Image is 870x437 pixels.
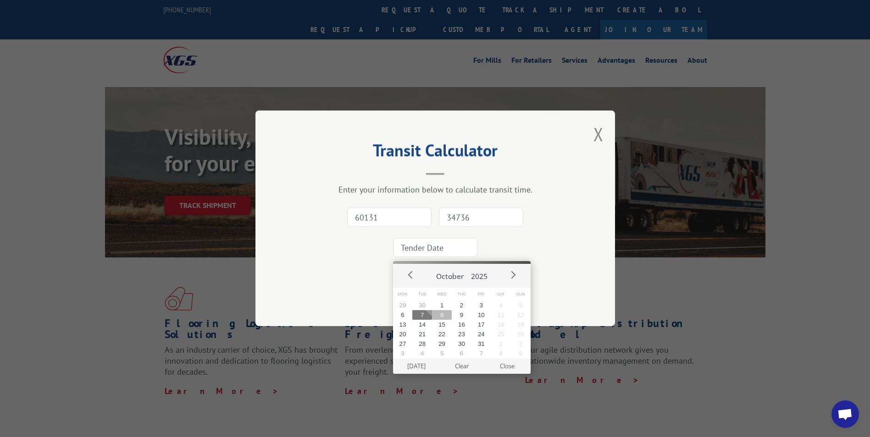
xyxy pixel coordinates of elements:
[452,349,471,358] button: 6
[511,320,531,329] button: 19
[471,320,491,329] button: 17
[432,300,452,310] button: 1
[301,185,569,195] div: Enter your information below to calculate transit time.
[393,320,413,329] button: 13
[432,310,452,320] button: 8
[432,320,452,329] button: 15
[393,329,413,339] button: 20
[393,349,413,358] button: 3
[412,329,432,339] button: 21
[471,310,491,320] button: 10
[452,300,471,310] button: 2
[301,144,569,161] h2: Transit Calculator
[432,349,452,358] button: 5
[439,358,484,374] button: Clear
[412,310,432,320] button: 7
[511,349,531,358] button: 9
[831,400,859,428] div: Open chat
[491,329,511,339] button: 25
[491,320,511,329] button: 18
[412,300,432,310] button: 30
[393,238,477,257] input: Tender Date
[593,122,604,146] button: Close modal
[452,288,471,301] span: Thu
[412,349,432,358] button: 4
[393,288,413,301] span: Mon
[452,310,471,320] button: 9
[452,339,471,349] button: 30
[467,264,491,285] button: 2025
[432,288,452,301] span: Wed
[452,320,471,329] button: 16
[511,339,531,349] button: 2
[393,300,413,310] button: 29
[439,208,523,227] input: Dest. Zip
[471,288,491,301] span: Fri
[471,329,491,339] button: 24
[471,349,491,358] button: 7
[452,329,471,339] button: 23
[491,349,511,358] button: 8
[393,310,413,320] button: 6
[491,288,511,301] span: Sat
[511,329,531,339] button: 26
[412,339,432,349] button: 28
[491,300,511,310] button: 4
[393,358,439,374] button: [DATE]
[511,300,531,310] button: 5
[506,268,520,282] button: Next
[432,329,452,339] button: 22
[432,339,452,349] button: 29
[471,339,491,349] button: 31
[412,320,432,329] button: 14
[511,310,531,320] button: 12
[471,300,491,310] button: 3
[432,264,467,285] button: October
[491,310,511,320] button: 11
[347,208,432,227] input: Origin Zip
[412,288,432,301] span: Tue
[511,288,531,301] span: Sun
[404,268,418,282] button: Prev
[491,339,511,349] button: 1
[393,339,413,349] button: 27
[484,358,530,374] button: Close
